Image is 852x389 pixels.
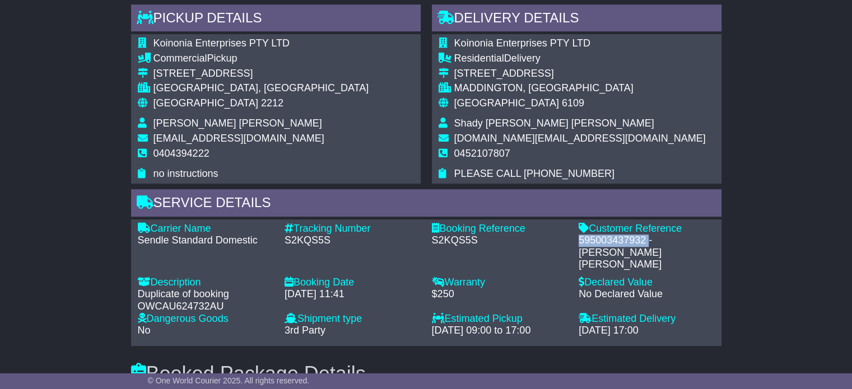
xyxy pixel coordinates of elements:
[454,82,706,95] div: MADDINGTON, [GEOGRAPHIC_DATA]
[148,376,310,385] span: © One World Courier 2025. All rights reserved.
[138,276,274,289] div: Description
[261,97,283,109] span: 2212
[454,97,559,109] span: [GEOGRAPHIC_DATA]
[432,288,568,301] div: $250
[432,223,568,235] div: Booking Reference
[153,133,324,144] span: [EMAIL_ADDRESS][DOMAIN_NAME]
[432,325,568,337] div: [DATE] 09:00 to 17:00
[285,313,421,325] div: Shipment type
[579,276,715,289] div: Declared Value
[131,4,421,35] div: Pickup Details
[153,148,209,159] span: 0404394222
[454,118,654,129] span: Shady [PERSON_NAME] [PERSON_NAME]
[138,223,274,235] div: Carrier Name
[579,235,715,271] div: 595003437932 - [PERSON_NAME] [PERSON_NAME]
[153,38,290,49] span: Koinonia Enterprises PTY LTD
[285,325,325,336] span: 3rd Party
[138,235,274,247] div: Sendle Standard Domestic
[153,53,369,65] div: Pickup
[432,4,721,35] div: Delivery Details
[579,313,715,325] div: Estimated Delivery
[138,288,274,312] div: Duplicate of booking OWCAU624732AU
[579,223,715,235] div: Customer Reference
[153,118,322,129] span: [PERSON_NAME] [PERSON_NAME]
[285,276,421,289] div: Booking Date
[432,313,568,325] div: Estimated Pickup
[454,68,706,80] div: [STREET_ADDRESS]
[562,97,584,109] span: 6109
[153,97,258,109] span: [GEOGRAPHIC_DATA]
[131,189,721,219] div: Service Details
[432,276,568,289] div: Warranty
[454,148,510,159] span: 0452107807
[153,168,218,179] span: no instructions
[454,168,614,179] span: PLEASE CALL [PHONE_NUMBER]
[285,235,421,247] div: S2KQS5S
[579,325,715,337] div: [DATE] 17:00
[285,288,421,301] div: [DATE] 11:41
[138,325,151,336] span: No
[454,53,504,64] span: Residential
[432,235,568,247] div: S2KQS5S
[153,68,369,80] div: [STREET_ADDRESS]
[454,38,590,49] span: Koinonia Enterprises PTY LTD
[579,288,715,301] div: No Declared Value
[454,133,706,144] span: [DOMAIN_NAME][EMAIL_ADDRESS][DOMAIN_NAME]
[131,363,721,385] h3: Booked Package Details
[138,313,274,325] div: Dangerous Goods
[153,53,207,64] span: Commercial
[153,82,369,95] div: [GEOGRAPHIC_DATA], [GEOGRAPHIC_DATA]
[285,223,421,235] div: Tracking Number
[454,53,706,65] div: Delivery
